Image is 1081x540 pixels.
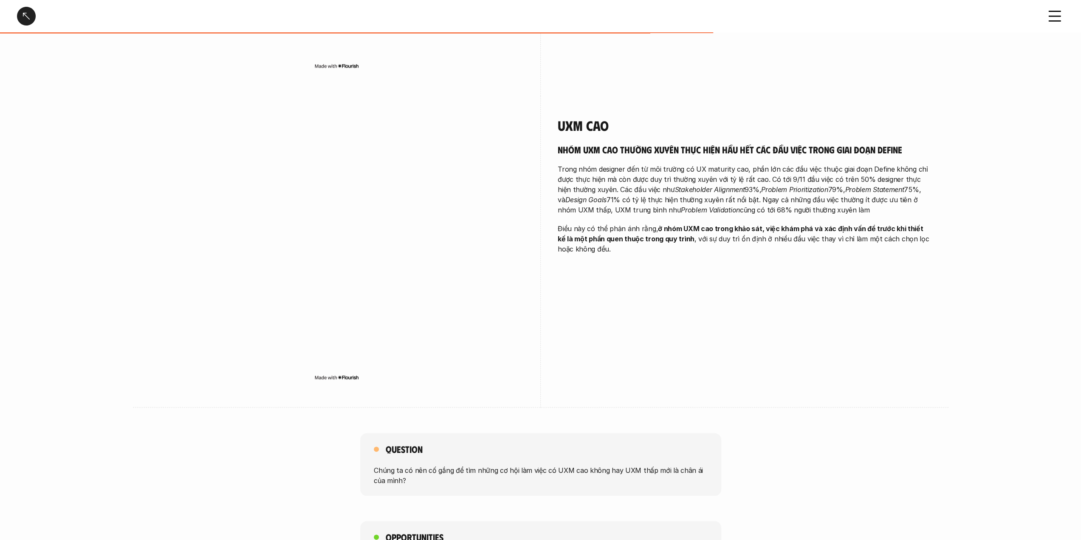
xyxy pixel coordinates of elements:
[150,117,524,372] iframe: Interactive or visual content
[675,185,745,194] em: Stakeholder Alignment
[558,117,931,133] h4: UXM cao
[314,62,359,69] img: Made with Flourish
[681,206,740,214] em: Problem Validation
[558,224,925,243] strong: ở nhóm UXM cao trong khảo sát, việc khám phá và xác định vấn đề trước khi thiết kế là một phần qu...
[314,374,359,381] img: Made with Flourish
[386,443,423,455] h5: Question
[558,144,931,155] h5: Nhóm UXM cao thường xuyên thực hiện hầu hết các đầu việc trong giai đoạn Define
[558,223,931,254] p: Điều này có thể phản ánh rằng, , với sự duy trì ổn định ở nhiều đầu việc thay vì chỉ làm một cách...
[845,185,904,194] em: Problem Statement
[761,185,828,194] em: Problem Prioritization
[374,465,708,485] p: Chúng ta có nên cố gắng để tìm những cơ hội làm việc có UXM cao không hay UXM thấp mới là chân ái...
[565,195,606,204] em: Design Goals
[558,164,931,215] p: Trong nhóm designer đến từ môi trường có UX maturity cao, phần lớn các đầu việc thuộc giai đoạn D...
